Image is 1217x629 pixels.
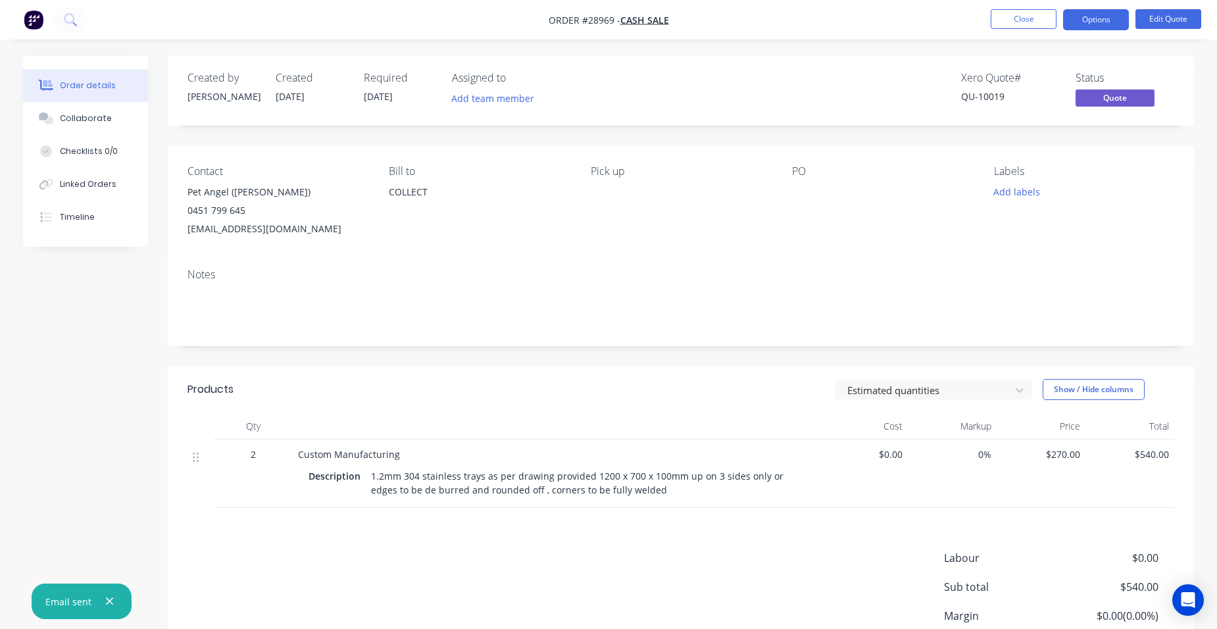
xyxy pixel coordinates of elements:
div: Cost [819,413,908,440]
div: Created [276,72,348,84]
div: Order details [60,80,116,91]
div: Notes [187,268,1174,281]
div: Products [187,382,234,397]
div: 1.2mm 304 stainless trays as per drawing provided 1200 x 700 x 100mm up on 3 sides only or edges ... [366,466,803,499]
div: Markup [908,413,997,440]
div: Checklists 0/0 [60,145,118,157]
button: Add team member [452,89,541,107]
div: [EMAIL_ADDRESS][DOMAIN_NAME] [187,220,368,238]
span: Margin [944,608,1061,624]
div: Xero Quote # [961,72,1060,84]
a: CASH SALE [620,14,669,26]
span: Sub total [944,579,1061,595]
div: Labels [994,165,1174,178]
span: $540.00 [1061,579,1158,595]
button: Order details [23,69,148,102]
button: Checklists 0/0 [23,135,148,168]
div: Pet Angel ([PERSON_NAME]) [187,183,368,201]
span: $540.00 [1091,447,1169,461]
div: Pick up [591,165,771,178]
div: Created by [187,72,260,84]
span: Quote [1076,89,1155,106]
button: Edit Quote [1135,9,1201,29]
button: Options [1063,9,1129,30]
div: Status [1076,72,1174,84]
div: Price [997,413,1085,440]
button: Timeline [23,201,148,234]
span: Order #28969 - [549,14,620,26]
img: Factory [24,10,43,30]
div: PO [792,165,972,178]
div: Total [1085,413,1174,440]
button: Close [991,9,1056,29]
div: Email sent [45,595,91,609]
div: 0451 799 645 [187,201,368,220]
span: $0.00 [1061,550,1158,566]
span: [DATE] [364,90,393,103]
button: Linked Orders [23,168,148,201]
div: COLLECT [389,183,569,201]
button: Show / Hide columns [1043,379,1145,400]
div: Open Intercom Messenger [1172,584,1204,616]
div: Contact [187,165,368,178]
span: $0.00 ( 0.00 %) [1061,608,1158,624]
div: Assigned to [452,72,584,84]
div: Description [309,466,366,486]
div: COLLECT [389,183,569,225]
div: QU-10019 [961,89,1060,103]
span: Labour [944,550,1061,566]
div: [PERSON_NAME] [187,89,260,103]
div: Collaborate [60,113,112,124]
span: 2 [251,447,256,461]
span: 0% [913,447,991,461]
div: Linked Orders [60,178,116,190]
div: Bill to [389,165,569,178]
span: $0.00 [824,447,903,461]
div: Required [364,72,436,84]
div: Pet Angel ([PERSON_NAME])0451 799 645[EMAIL_ADDRESS][DOMAIN_NAME] [187,183,368,238]
div: Timeline [60,211,95,223]
span: [DATE] [276,90,305,103]
span: $270.00 [1002,447,1080,461]
button: Add team member [445,89,541,107]
button: Collaborate [23,102,148,135]
button: Add labels [986,183,1047,201]
span: Custom Manufacturing [298,448,400,461]
div: Qty [214,413,293,440]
